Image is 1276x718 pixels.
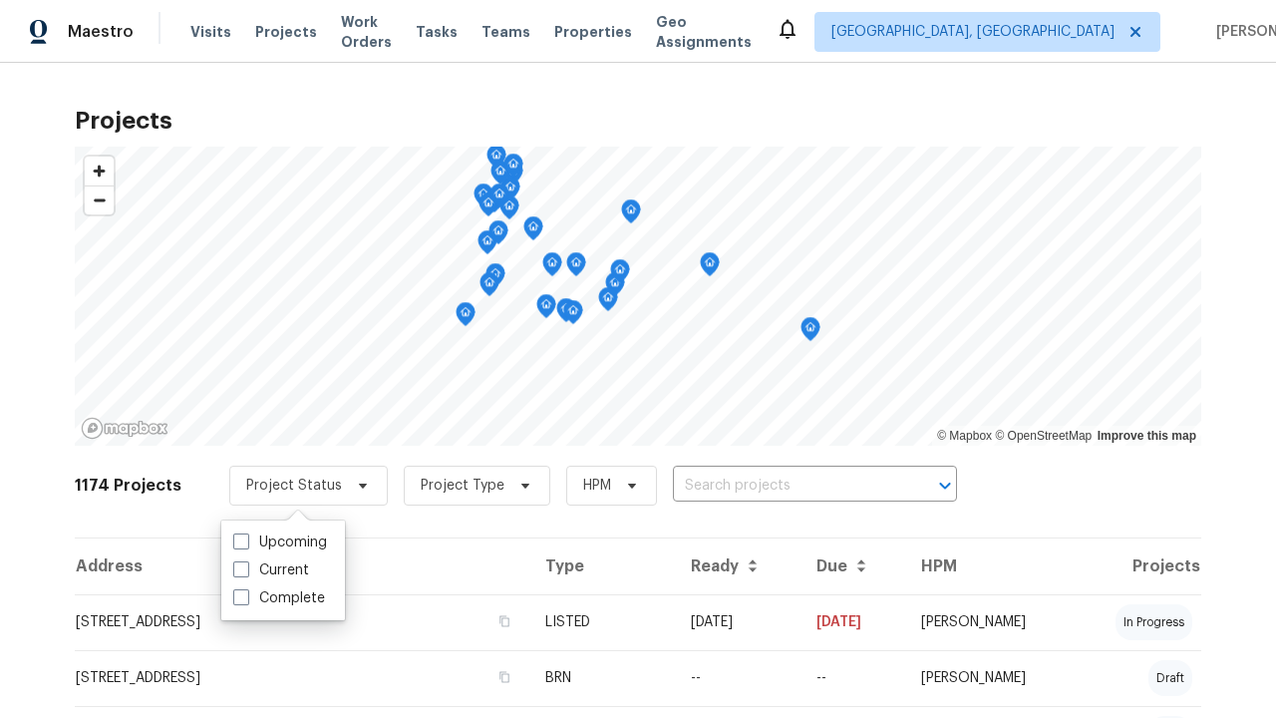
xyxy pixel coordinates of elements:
[474,183,493,214] div: Map marker
[675,538,800,594] th: Ready
[931,472,959,500] button: Open
[673,471,901,502] input: Search projects
[1074,538,1201,594] th: Projects
[529,650,675,706] td: BRN
[478,230,497,261] div: Map marker
[68,22,134,42] span: Maestro
[421,476,504,496] span: Project Type
[656,12,752,52] span: Geo Assignments
[481,22,530,42] span: Teams
[490,161,510,191] div: Map marker
[233,560,309,580] label: Current
[1116,604,1192,640] div: in progress
[489,183,509,214] div: Map marker
[488,220,508,251] div: Map marker
[995,429,1092,443] a: OpenStreetMap
[536,294,556,325] div: Map marker
[831,22,1115,42] span: [GEOGRAPHIC_DATA], [GEOGRAPHIC_DATA]
[1098,429,1196,443] a: Improve this map
[554,22,632,42] span: Properties
[85,185,114,214] button: Zoom out
[598,287,618,318] div: Map marker
[1148,660,1192,696] div: draft
[905,538,1074,594] th: HPM
[499,195,519,226] div: Map marker
[246,476,342,496] span: Project Status
[75,111,1201,131] h2: Projects
[416,25,458,39] span: Tasks
[583,476,611,496] span: HPM
[563,300,583,331] div: Map marker
[479,272,499,303] div: Map marker
[75,650,529,706] td: [STREET_ADDRESS]
[85,186,114,214] span: Zoom out
[503,154,523,184] div: Map marker
[800,650,905,706] td: Resale COE 2025-09-23T00:00:00.000Z
[675,594,800,650] td: [DATE]
[905,594,1074,650] td: [PERSON_NAME]
[233,588,325,608] label: Complete
[605,272,625,303] div: Map marker
[542,252,562,283] div: Map marker
[800,538,905,594] th: Due
[485,263,505,294] div: Map marker
[523,216,543,247] div: Map marker
[75,538,529,594] th: Address
[495,612,513,630] button: Copy Address
[937,429,992,443] a: Mapbox
[75,147,1201,446] canvas: Map
[495,668,513,686] button: Copy Address
[905,650,1074,706] td: [PERSON_NAME]
[233,533,327,552] label: Upcoming
[484,188,504,219] div: Map marker
[85,157,114,185] button: Zoom in
[566,252,586,283] div: Map marker
[75,476,181,496] h2: 1174 Projects
[621,199,641,230] div: Map marker
[456,302,476,333] div: Map marker
[341,12,392,52] span: Work Orders
[486,145,506,176] div: Map marker
[556,298,576,329] div: Map marker
[190,22,231,42] span: Visits
[675,650,800,706] td: --
[700,252,720,283] div: Map marker
[500,177,520,207] div: Map marker
[529,538,675,594] th: Type
[800,594,905,650] td: [DATE]
[255,22,317,42] span: Projects
[610,259,630,290] div: Map marker
[478,192,498,223] div: Map marker
[800,317,820,348] div: Map marker
[75,594,529,650] td: [STREET_ADDRESS]
[529,594,675,650] td: LISTED
[81,417,168,440] a: Mapbox homepage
